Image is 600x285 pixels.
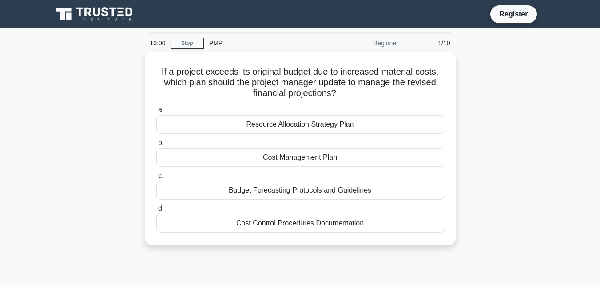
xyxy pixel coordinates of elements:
div: Beginner [326,34,404,52]
div: Cost Management Plan [156,148,444,167]
div: 10:00 [145,34,171,52]
span: c. [158,172,163,179]
div: 1/10 [404,34,456,52]
a: Register [494,8,533,20]
h5: If a project exceeds its original budget due to increased material costs, which plan should the p... [155,66,445,99]
div: Cost Control Procedures Documentation [156,214,444,233]
span: b. [158,139,164,146]
span: d. [158,205,164,212]
a: Stop [171,38,204,49]
span: a. [158,106,164,113]
div: Resource Allocation Strategy Plan [156,115,444,134]
div: PMP [204,34,326,52]
div: Budget Forecasting Protocols and Guidelines [156,181,444,200]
